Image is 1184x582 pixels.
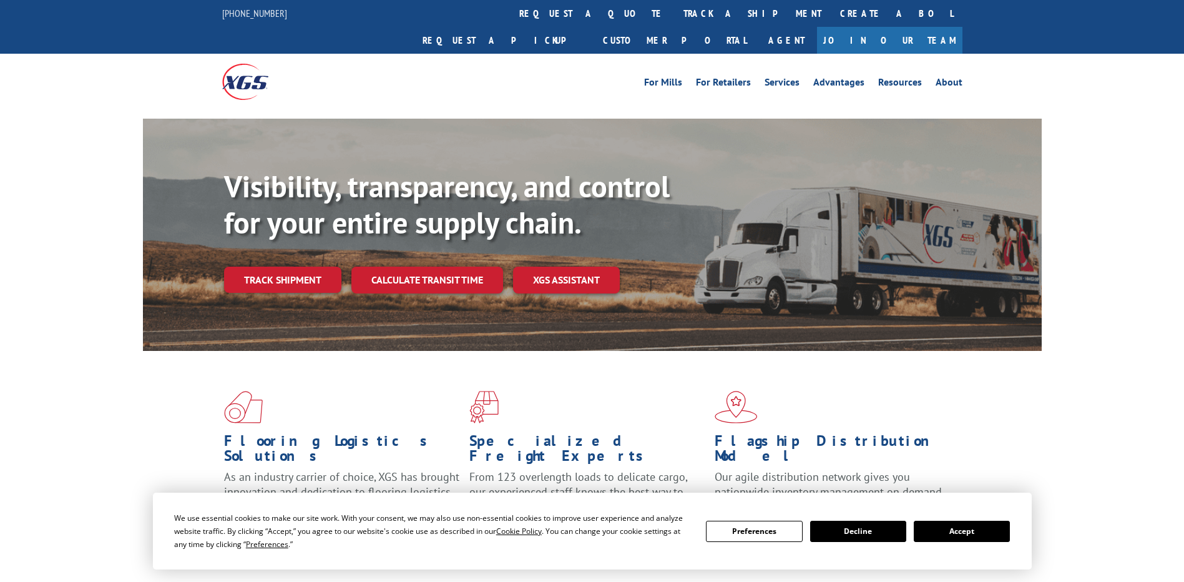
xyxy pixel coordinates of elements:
a: Resources [878,77,922,91]
button: Preferences [706,521,802,542]
img: xgs-icon-focused-on-flooring-red [469,391,499,423]
div: Cookie Consent Prompt [153,493,1032,570]
span: Preferences [246,539,288,550]
a: Track shipment [224,267,341,293]
a: Services [765,77,800,91]
p: From 123 overlength loads to delicate cargo, our experienced staff knows the best way to move you... [469,470,705,525]
a: Calculate transit time [351,267,503,293]
a: For Retailers [696,77,751,91]
a: Customer Portal [594,27,756,54]
a: [PHONE_NUMBER] [222,7,287,19]
a: For Mills [644,77,682,91]
span: Our agile distribution network gives you nationwide inventory management on demand. [715,470,944,499]
a: Request a pickup [413,27,594,54]
img: xgs-icon-flagship-distribution-model-red [715,391,758,423]
div: We use essential cookies to make our site work. With your consent, we may also use non-essential ... [174,511,691,551]
span: Cookie Policy [496,526,542,536]
a: Advantages [813,77,864,91]
img: xgs-icon-total-supply-chain-intelligence-red [224,391,263,423]
a: About [936,77,962,91]
button: Accept [914,521,1010,542]
a: XGS ASSISTANT [513,267,620,293]
a: Join Our Team [817,27,962,54]
h1: Specialized Freight Experts [469,433,705,470]
h1: Flagship Distribution Model [715,433,951,470]
h1: Flooring Logistics Solutions [224,433,460,470]
b: Visibility, transparency, and control for your entire supply chain. [224,167,670,242]
span: As an industry carrier of choice, XGS has brought innovation and dedication to flooring logistics... [224,470,459,514]
a: Agent [756,27,817,54]
button: Decline [810,521,906,542]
